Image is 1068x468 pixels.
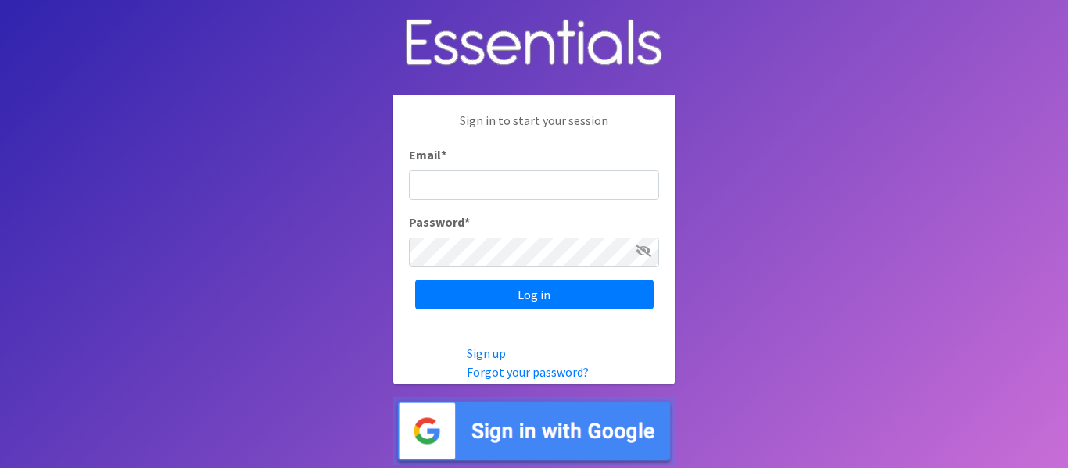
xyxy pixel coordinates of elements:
abbr: required [441,147,446,163]
label: Email [409,145,446,164]
img: Human Essentials [393,3,675,84]
a: Forgot your password? [467,364,589,380]
p: Sign in to start your session [409,111,659,145]
abbr: required [464,214,470,230]
img: Sign in with Google [393,397,675,465]
label: Password [409,213,470,231]
input: Log in [415,280,654,309]
a: Sign up [467,345,506,361]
